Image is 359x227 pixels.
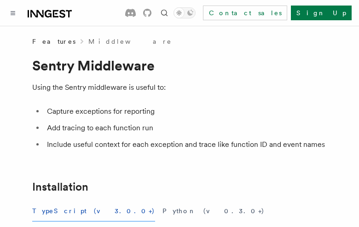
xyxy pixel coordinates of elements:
[32,180,88,193] a: Installation
[44,138,327,151] li: Include useful context for each exception and trace like function ID and event names
[32,57,327,74] h1: Sentry Middleware
[162,201,265,221] button: Python (v0.3.0+)
[32,81,327,94] p: Using the Sentry middleware is useful to:
[44,122,327,134] li: Add tracing to each function run
[159,7,170,18] button: Find something...
[7,7,18,18] button: Toggle navigation
[174,7,196,18] button: Toggle dark mode
[88,37,172,46] a: Middleware
[44,105,327,118] li: Capture exceptions for reporting
[291,6,352,20] a: Sign Up
[203,6,287,20] a: Contact sales
[32,201,155,221] button: TypeScript (v3.0.0+)
[32,37,75,46] span: Features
